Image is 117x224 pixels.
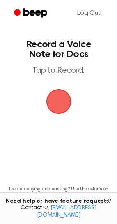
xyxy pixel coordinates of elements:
[37,205,96,218] a: [EMAIL_ADDRESS][DOMAIN_NAME]
[8,5,55,21] a: Beep
[15,66,102,76] p: Tap to Record.
[15,39,102,59] h1: Record a Voice Note for Docs
[7,186,110,199] p: Tired of copying and pasting? Use the extension to automatically insert your recordings.
[5,205,112,219] span: Contact us
[69,3,109,23] a: Log Out
[46,89,71,114] img: Beep Logo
